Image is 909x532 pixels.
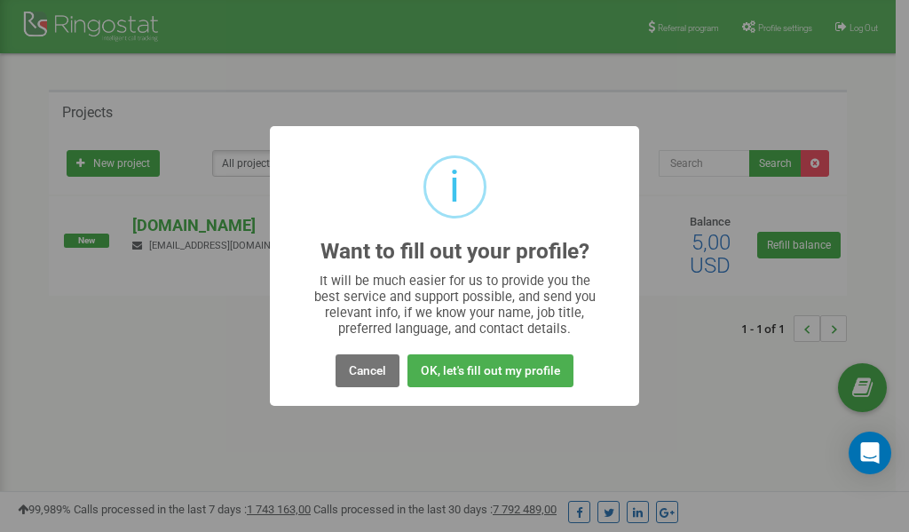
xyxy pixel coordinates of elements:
[849,432,891,474] div: Open Intercom Messenger
[449,158,460,216] div: i
[336,354,399,387] button: Cancel
[407,354,573,387] button: OK, let's fill out my profile
[305,273,605,337] div: It will be much easier for us to provide you the best service and support possible, and send you ...
[320,240,589,264] h2: Want to fill out your profile?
